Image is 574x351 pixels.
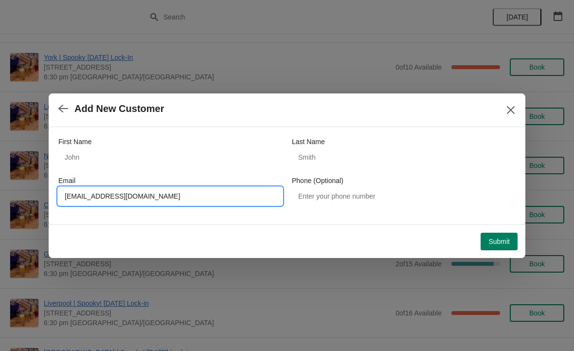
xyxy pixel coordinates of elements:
input: Smith [292,148,516,166]
h2: Add New Customer [74,103,164,114]
label: First Name [58,137,91,147]
input: John [58,148,282,166]
label: Email [58,176,75,185]
input: Enter your phone number [292,187,516,205]
span: Submit [488,238,510,245]
input: Enter your email [58,187,282,205]
label: Phone (Optional) [292,176,343,185]
label: Last Name [292,137,325,147]
button: Submit [481,233,518,250]
button: Close [502,101,520,119]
